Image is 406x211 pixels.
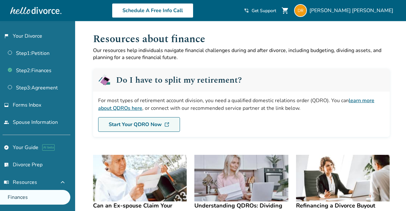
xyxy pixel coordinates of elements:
img: DL [164,122,169,127]
span: AI beta [42,144,55,151]
span: Resources [4,179,37,186]
div: For most types of retirement account division, you need a qualified domestic relations order (QDR... [98,97,385,112]
h4: Refinancing a Divorce Buyout [296,201,390,210]
span: flag_2 [4,34,9,39]
img: diaprueda2@gmail.com [294,4,307,17]
span: inbox [4,102,9,108]
a: Schedule A Free Info Call [112,3,193,18]
span: menu_book [4,180,9,185]
img: Refinancing a Divorce Buyout [296,155,390,202]
span: Forms Inbox [13,102,41,109]
span: explore [4,145,9,150]
img: QDRO [98,74,111,87]
span: list_alt_check [4,162,9,167]
span: Get Support [252,8,276,14]
h2: Do I have to split my retirement? [116,76,242,84]
span: expand_less [59,178,66,186]
img: Understanding QDROs: Dividing Retirement Plans in Divorce [194,155,288,202]
p: Our resources help individuals navigate financial challenges during and after divorce, including ... [93,47,390,61]
span: people [4,120,9,125]
img: Can an Ex-spouse Claim Your Pension after Divorce? [93,155,187,202]
span: shopping_cart [281,7,289,14]
span: [PERSON_NAME] [PERSON_NAME] [309,7,396,14]
h1: Resources about finance [93,31,390,47]
span: phone_in_talk [244,8,249,13]
a: Refinancing a Divorce BuyoutRefinancing a Divorce Buyout [296,155,390,210]
iframe: Chat Widget [374,180,406,211]
a: Start Your QDRO Now [98,117,180,132]
a: phone_in_talkGet Support [244,8,276,14]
